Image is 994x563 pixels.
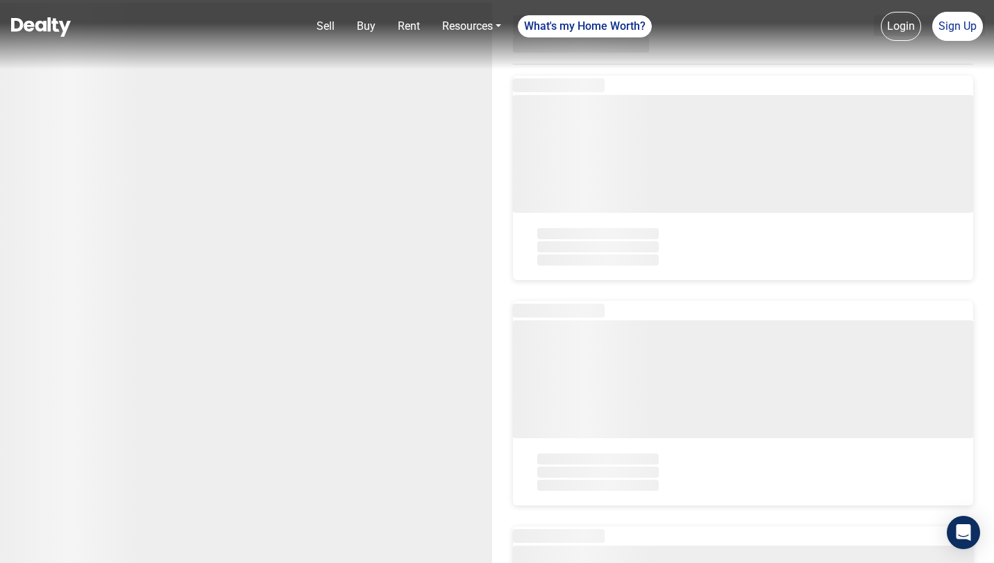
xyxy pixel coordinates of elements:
span: ‌ [537,453,659,465]
span: ‌ [537,228,659,239]
a: What's my Home Worth? [518,15,652,37]
span: ‌ [537,241,659,252]
img: Dealty - Buy, Sell & Rent Homes [11,17,71,37]
span: ‌ [513,95,974,213]
span: ‌ [537,254,659,266]
a: Login [881,12,921,41]
a: Sign Up [932,12,983,41]
a: Buy [351,12,381,40]
a: Resources [437,12,507,40]
span: ‌ [513,320,974,438]
a: Rent [392,12,426,40]
span: ‌ [513,529,605,543]
span: ‌ [513,304,605,318]
span: ‌ [537,467,659,478]
span: ‌ [513,78,605,92]
div: Open Intercom Messenger [947,516,980,549]
a: Sell [311,12,340,40]
span: ‌ [537,480,659,491]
